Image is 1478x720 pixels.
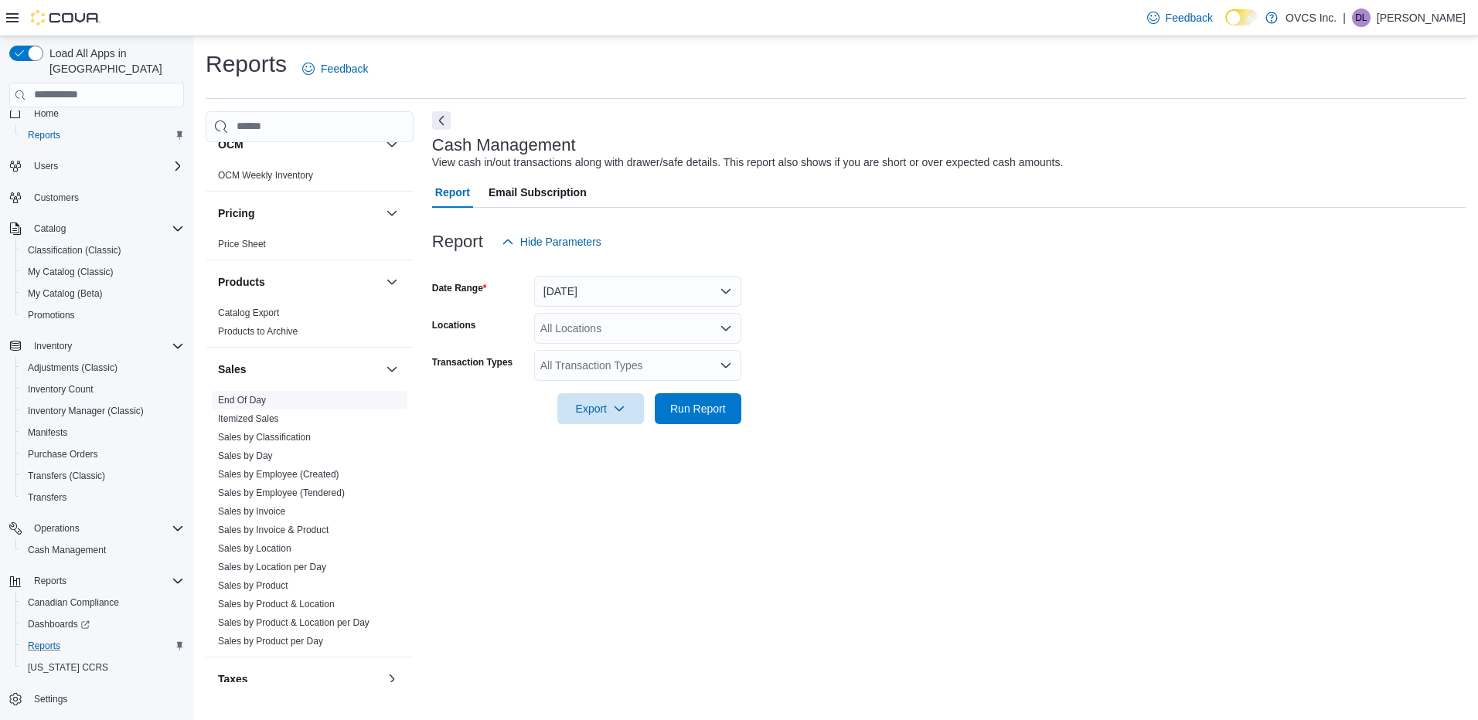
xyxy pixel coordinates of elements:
span: Users [34,160,58,172]
span: Operations [28,519,184,538]
img: Cova [31,10,100,25]
h3: OCM [218,137,243,152]
span: My Catalog (Beta) [28,287,103,300]
span: Load All Apps in [GEOGRAPHIC_DATA] [43,46,184,76]
button: OCM [218,137,380,152]
label: Date Range [432,282,487,294]
p: [PERSON_NAME] [1377,8,1466,27]
span: DL [1355,8,1367,27]
span: Feedback [321,61,368,76]
span: Users [28,157,184,175]
span: Inventory Count [22,380,184,399]
a: Inventory Count [22,380,100,399]
a: Inventory Manager (Classic) [22,402,150,420]
span: End Of Day [218,394,266,406]
span: [US_STATE] CCRS [28,661,108,674]
button: Operations [3,518,190,539]
span: Transfers (Classic) [22,467,184,485]
h3: Taxes [218,671,248,687]
p: OVCS Inc. [1286,8,1337,27]
span: Inventory [34,340,72,352]
a: Sales by Invoice & Product [218,525,329,535]
button: Export [557,393,644,424]
button: Operations [28,519,86,538]
button: Reports [15,635,190,657]
button: OCM [383,135,401,154]
span: My Catalog (Beta) [22,284,184,303]
span: Transfers [28,491,66,504]
button: Cash Management [15,539,190,561]
a: Sales by Classification [218,432,311,443]
button: Catalog [28,219,72,238]
button: Promotions [15,304,190,326]
a: Dashboards [15,613,190,635]
a: Catalog Export [218,307,279,318]
button: Reports [28,572,73,590]
span: Dashboards [28,618,90,630]
h3: Products [218,274,265,290]
a: Price Sheet [218,239,266,250]
span: Feedback [1166,10,1213,25]
a: Sales by Product & Location [218,599,335,610]
span: Transfers [22,488,184,507]
button: Products [383,273,401,291]
a: Purchase Orders [22,445,104,464]
button: Pricing [383,204,401,222]
span: Inventory [28,337,184,355]
button: Users [3,155,190,177]
button: Adjustments (Classic) [15,357,190,379]
a: Reports [22,126,66,144]
span: Catalog [28,219,184,238]
button: Next [432,111,451,130]
span: Sales by Invoice [218,505,285,518]
a: My Catalog (Beta) [22,284,109,303]
a: End Of Day [218,395,266,406]
span: Catalog Export [218,307,279,319]
span: Inventory Manager (Classic) [28,405,144,417]
span: Settings [34,693,67,705]
span: Manifests [22,423,184,442]
button: Reports [3,570,190,592]
a: Cash Management [22,541,112,559]
div: Sales [206,391,414,657]
a: Dashboards [22,615,96,633]
a: Adjustments (Classic) [22,358,124,377]
span: My Catalog (Classic) [22,263,184,281]
span: Promotions [22,306,184,324]
button: Open list of options [720,359,732,372]
h3: Pricing [218,205,254,221]
span: Customers [34,192,79,204]
a: Sales by Employee (Created) [218,469,339,480]
span: Adjustments (Classic) [28,362,117,374]
button: Settings [3,688,190,710]
span: Manifests [28,426,67,439]
a: Promotions [22,306,81,324]
span: Report [435,177,470,208]
span: Canadian Compliance [22,593,184,612]
a: Feedback [1141,2,1219,33]
div: Donna Labelle [1352,8,1371,27]
button: My Catalog (Classic) [15,261,190,283]
span: Customers [28,188,184,207]
span: Classification (Classic) [22,241,184,260]
span: Sales by Location per Day [218,561,326,573]
input: Dark Mode [1225,9,1258,25]
a: Customers [28,188,85,207]
button: Run Report [655,393,741,424]
span: Email Subscription [489,177,587,208]
div: Pricing [206,235,414,260]
a: Sales by Product per Day [218,636,323,647]
a: Home [28,104,65,123]
span: Products to Archive [218,325,298,338]
a: Settings [28,690,73,708]
a: Sales by Location [218,543,291,554]
a: Reports [22,637,66,655]
a: Sales by Product & Location per Day [218,617,369,628]
span: Inventory Manager (Classic) [22,402,184,420]
a: Transfers [22,488,73,507]
button: Hide Parameters [496,226,608,257]
span: Sales by Product per Day [218,635,323,647]
a: [US_STATE] CCRS [22,658,114,677]
button: Classification (Classic) [15,239,190,261]
button: Sales [383,360,401,379]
